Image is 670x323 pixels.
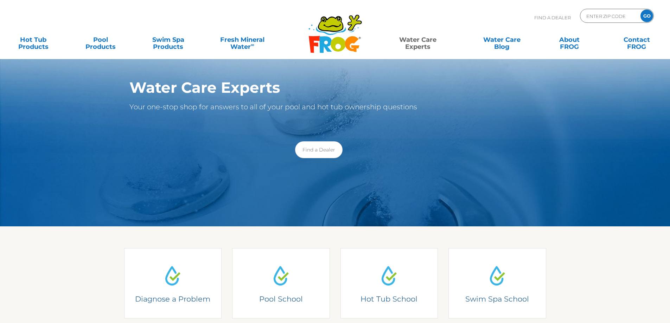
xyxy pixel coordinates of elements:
sup: ∞ [251,42,254,47]
p: Find A Dealer [534,9,571,26]
a: ContactFROG [611,33,663,47]
a: Fresh MineralWater∞ [209,33,275,47]
a: Hot TubProducts [7,33,59,47]
h4: Swim Spa School [454,294,541,304]
a: AboutFROG [543,33,595,47]
h4: Hot Tub School [345,294,433,304]
a: PoolProducts [75,33,127,47]
p: Your one-stop shop for answers to all of your pool and hot tub ownership questions [129,101,508,112]
a: Water CareBlog [476,33,528,47]
input: Zip Code Form [586,11,633,21]
img: Water Drop Icon [268,263,294,289]
img: Water Drop Icon [376,263,402,289]
h4: Pool School [237,294,325,304]
a: Water Drop IconDiagnose a ProblemDiagnose a Problem2-3 questions and we can help. [124,248,222,318]
h1: Water Care Experts [129,79,508,96]
a: Water Drop IconPool SchoolPool SchoolLearn from the experts how to care for your pool. [232,248,330,318]
a: Water CareExperts [375,33,460,47]
img: Water Drop Icon [484,263,510,289]
a: Water Drop IconHot Tub SchoolHot Tub SchoolLearn from the experts how to care for your Hot Tub. [340,248,438,318]
a: Find a Dealer [295,141,343,158]
a: Swim SpaProducts [142,33,194,47]
input: GO [640,9,653,22]
h4: Diagnose a Problem [134,294,211,304]
img: Water Drop Icon [160,263,186,289]
a: Water Drop IconSwim Spa SchoolSwim Spa SchoolLearn from the experts how to care for your swim spa. [448,248,546,318]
